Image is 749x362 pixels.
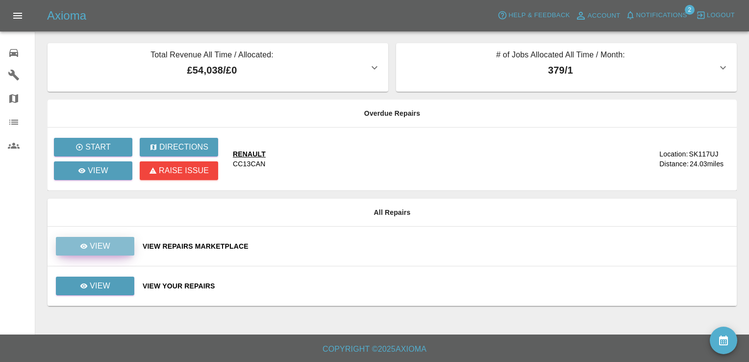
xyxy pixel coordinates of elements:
a: Account [573,8,623,24]
button: Help & Feedback [495,8,572,23]
button: Start [54,138,132,156]
div: Location: [659,149,688,159]
div: CC13CAN [233,159,265,169]
h5: Axioma [47,8,86,24]
span: Help & Feedback [508,10,570,21]
button: Total Revenue All Time / Allocated:£54,038/£0 [48,43,388,92]
button: Open drawer [6,4,29,27]
span: 2 [685,5,695,15]
a: View [55,242,135,250]
span: Notifications [636,10,687,21]
button: Directions [140,138,218,156]
span: Account [588,10,621,22]
p: View [90,280,110,292]
button: # of Jobs Allocated All Time / Month:379/1 [396,43,737,92]
a: View [56,237,134,256]
a: View [55,282,135,289]
a: View [54,161,132,180]
a: View [56,277,134,295]
p: View [88,165,108,177]
p: 379 / 1 [404,63,717,78]
button: Notifications [623,8,690,23]
a: RENAULTCC13CAN [233,149,631,169]
a: View Repairs Marketplace [143,241,729,251]
a: View Your Repairs [143,281,729,291]
div: 24.03 miles [690,159,729,169]
div: Distance: [659,159,689,169]
p: £54,038 / £0 [55,63,369,78]
p: # of Jobs Allocated All Time / Month: [404,49,717,63]
button: availability [710,327,737,354]
p: Raise issue [159,165,209,177]
a: Location:SK117UJDistance:24.03miles [639,149,729,169]
h6: Copyright © 2025 Axioma [8,342,741,356]
span: Logout [707,10,735,21]
p: Start [85,141,111,153]
p: Total Revenue All Time / Allocated: [55,49,369,63]
p: Directions [159,141,208,153]
button: Logout [694,8,737,23]
div: SK117UJ [689,149,718,159]
th: All Repairs [48,199,737,227]
p: View [90,240,110,252]
button: Raise issue [140,161,218,180]
div: RENAULT [233,149,266,159]
th: Overdue Repairs [48,100,737,128]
